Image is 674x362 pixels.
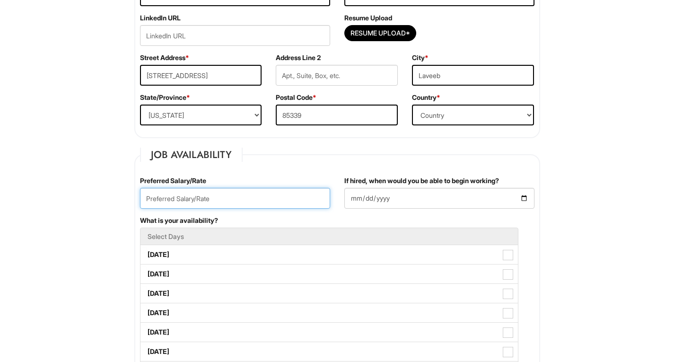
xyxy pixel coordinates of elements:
label: [DATE] [140,284,518,303]
label: [DATE] [140,265,518,283]
label: [DATE] [140,245,518,264]
label: [DATE] [140,342,518,361]
label: If hired, when would you be able to begin working? [344,176,499,185]
label: State/Province [140,93,190,102]
label: City [412,53,429,62]
label: Country [412,93,440,102]
legend: Job Availability [140,148,243,162]
input: Street Address [140,65,262,86]
label: LinkedIn URL [140,13,181,23]
label: Address Line 2 [276,53,321,62]
input: Postal Code [276,105,398,125]
label: [DATE] [140,323,518,342]
select: State/Province [140,105,262,125]
input: Apt., Suite, Box, etc. [276,65,398,86]
input: City [412,65,534,86]
button: Resume Upload*Resume Upload* [344,25,416,41]
label: Street Address [140,53,189,62]
h5: Select Days [148,233,511,240]
input: Preferred Salary/Rate [140,188,330,209]
input: LinkedIn URL [140,25,330,46]
label: Resume Upload [344,13,392,23]
label: Postal Code [276,93,316,102]
label: Preferred Salary/Rate [140,176,206,185]
select: Country [412,105,534,125]
label: What is your availability? [140,216,218,225]
label: [DATE] [140,303,518,322]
